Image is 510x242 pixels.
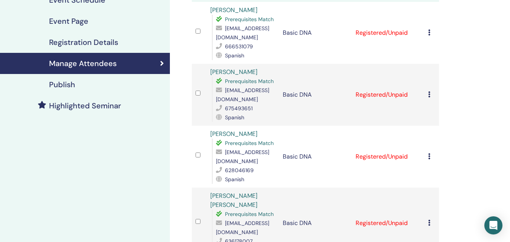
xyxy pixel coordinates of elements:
span: [EMAIL_ADDRESS][DOMAIN_NAME] [216,87,269,103]
h4: Registration Details [49,38,118,47]
td: Basic DNA [279,64,352,126]
td: Basic DNA [279,126,352,188]
h4: Manage Attendees [49,59,117,68]
span: [EMAIL_ADDRESS][DOMAIN_NAME] [216,149,269,165]
span: 675493651 [225,105,253,112]
a: [PERSON_NAME] [210,68,257,76]
h4: Publish [49,80,75,89]
span: Prerequisites Match [225,140,274,146]
h4: Event Page [49,17,88,26]
div: Open Intercom Messenger [484,216,502,234]
a: [PERSON_NAME] [210,130,257,138]
span: Spanish [225,176,244,183]
td: Basic DNA [279,2,352,64]
a: [PERSON_NAME] [210,6,257,14]
a: [PERSON_NAME] [PERSON_NAME] [210,192,257,209]
span: 666531079 [225,43,253,50]
h4: Highlighted Seminar [49,101,121,110]
span: Prerequisites Match [225,78,274,85]
span: Prerequisites Match [225,211,274,217]
span: 628046169 [225,167,254,174]
span: Prerequisites Match [225,16,274,23]
span: [EMAIL_ADDRESS][DOMAIN_NAME] [216,25,269,41]
span: [EMAIL_ADDRESS][DOMAIN_NAME] [216,220,269,236]
span: Spanish [225,114,244,121]
span: Spanish [225,52,244,59]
